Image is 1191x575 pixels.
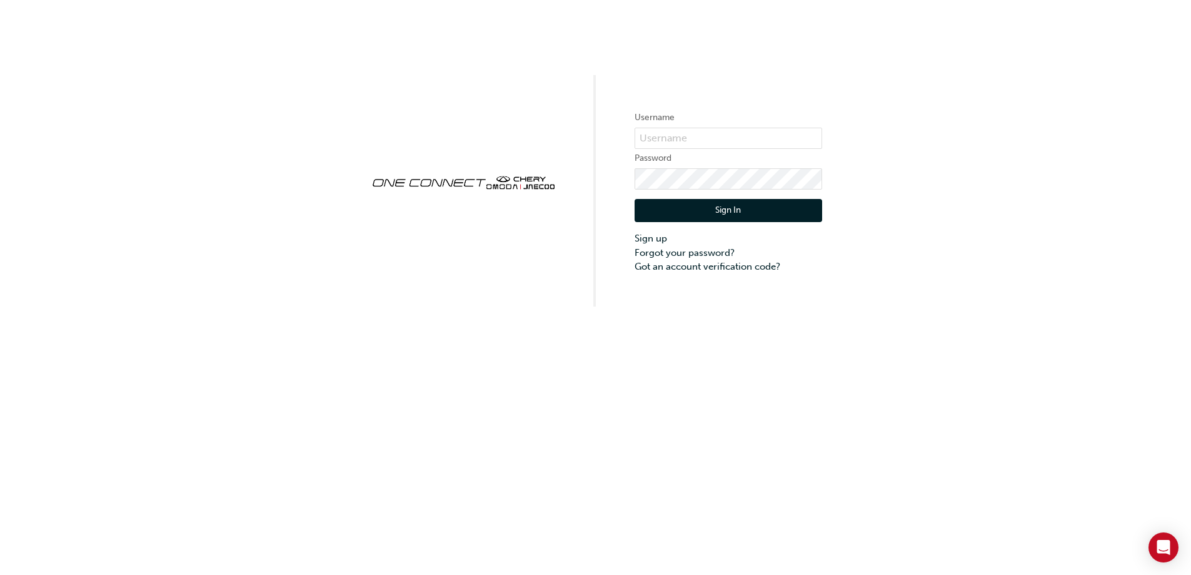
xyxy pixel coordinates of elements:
a: Forgot your password? [635,246,822,260]
a: Sign up [635,232,822,246]
a: Got an account verification code? [635,260,822,274]
img: oneconnect [369,165,557,198]
label: Username [635,110,822,125]
div: Open Intercom Messenger [1148,532,1178,562]
label: Password [635,151,822,166]
button: Sign In [635,199,822,223]
input: Username [635,128,822,149]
